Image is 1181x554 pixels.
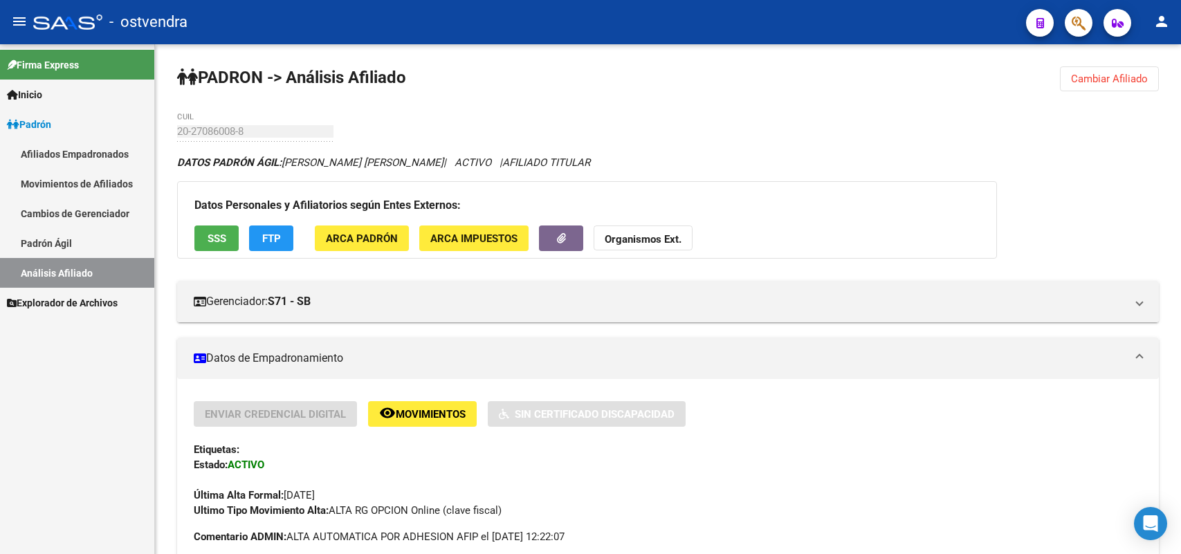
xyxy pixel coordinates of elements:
span: Inicio [7,87,42,102]
i: | ACTIVO | [177,156,590,169]
span: SSS [208,232,226,245]
button: Sin Certificado Discapacidad [488,401,686,427]
button: Movimientos [368,401,477,427]
strong: Etiquetas: [194,443,239,456]
strong: ACTIVO [228,459,264,471]
span: Sin Certificado Discapacidad [515,408,675,421]
span: ARCA Impuestos [430,232,518,245]
span: FTP [262,232,281,245]
strong: Ultimo Tipo Movimiento Alta: [194,504,329,517]
button: Organismos Ext. [594,225,693,251]
mat-panel-title: Gerenciador: [194,294,1126,309]
mat-icon: menu [11,13,28,30]
span: AFILIADO TITULAR [502,156,590,169]
div: Open Intercom Messenger [1134,507,1167,540]
mat-icon: person [1153,13,1170,30]
button: ARCA Impuestos [419,225,529,251]
span: Firma Express [7,57,79,73]
span: Cambiar Afiliado [1071,73,1148,85]
span: - ostvendra [109,7,187,37]
span: [DATE] [194,489,315,501]
mat-expansion-panel-header: Gerenciador:S71 - SB [177,281,1159,322]
span: ALTA RG OPCION Online (clave fiscal) [194,504,502,517]
strong: Última Alta Formal: [194,489,284,501]
button: SSS [194,225,239,251]
span: ALTA AUTOMATICA POR ADHESION AFIP el [DATE] 12:22:07 [194,529,565,544]
h3: Datos Personales y Afiliatorios según Entes Externos: [194,196,980,215]
button: FTP [249,225,293,251]
button: Enviar Credencial Digital [194,401,357,427]
strong: Comentario ADMIN: [194,530,286,543]
strong: PADRON -> Análisis Afiliado [177,68,406,87]
span: ARCA Padrón [326,232,398,245]
mat-panel-title: Datos de Empadronamiento [194,351,1126,366]
span: Padrón [7,117,51,132]
span: Movimientos [396,408,466,421]
mat-expansion-panel-header: Datos de Empadronamiento [177,338,1159,379]
span: [PERSON_NAME] [PERSON_NAME] [177,156,443,169]
span: Enviar Credencial Digital [205,408,346,421]
button: Cambiar Afiliado [1060,66,1159,91]
mat-icon: remove_red_eye [379,405,396,421]
strong: DATOS PADRÓN ÁGIL: [177,156,282,169]
span: Explorador de Archivos [7,295,118,311]
strong: Estado: [194,459,228,471]
strong: S71 - SB [268,294,311,309]
strong: Organismos Ext. [605,233,681,246]
button: ARCA Padrón [315,225,409,251]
